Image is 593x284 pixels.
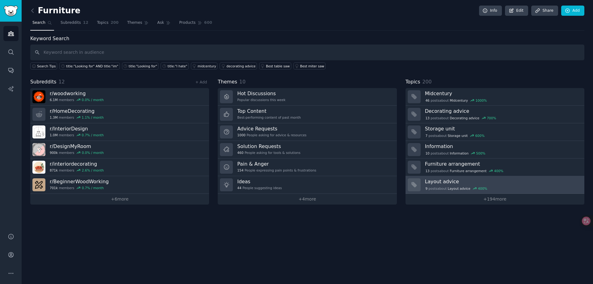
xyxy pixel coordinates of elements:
span: 7 [425,134,427,138]
div: midcentury [198,64,216,68]
a: Share [531,6,558,16]
span: 1.0M [50,133,58,137]
span: Decorating advice [450,116,479,120]
h3: Decorating advice [425,108,580,114]
h3: Information [425,143,580,150]
span: Subreddits [61,20,81,26]
div: 0.7 % / month [82,133,104,137]
a: midcentury [191,62,218,70]
span: Topics [97,20,108,26]
span: 12 [83,20,88,26]
a: Furniture arrangement13postsaboutFurniture arrangement400% [406,159,584,176]
h3: Furniture arrangement [425,161,580,167]
div: 400 % [478,186,487,191]
a: Hot DiscussionsPopular discussions this week [218,88,397,106]
a: Pain & Anger154People expressing pain points & frustrations [218,159,397,176]
a: Layout advice9postsaboutLayout advice400% [406,176,584,194]
span: Subreddits [30,78,57,86]
span: Furniture arrangement [450,169,486,173]
span: Ask [157,20,164,26]
a: Add [561,6,584,16]
a: +6more [30,194,209,205]
a: Information10postsaboutInformation500% [406,141,584,159]
span: 46 [425,98,429,103]
span: 10 [239,79,246,85]
h3: Solution Requests [237,143,300,150]
h3: Top Content [237,108,301,114]
span: 460 [237,150,243,155]
span: 10 [425,151,429,155]
div: post s about [425,150,486,156]
div: 400 % [494,169,503,173]
span: 12 [59,79,65,85]
div: 2.6 % / month [82,168,104,172]
div: members [50,133,104,137]
a: title:"I hate" [161,62,188,70]
img: BeginnerWoodWorking [32,178,45,191]
img: woodworking [32,90,45,103]
a: Subreddits12 [58,18,90,31]
h3: Advice Requests [237,125,306,132]
div: post s about [425,168,504,174]
span: 154 [237,168,243,172]
div: 500 % [476,151,486,155]
h3: Layout advice [425,178,580,185]
span: 600 [204,20,212,26]
span: Themes [218,78,237,86]
span: 701k [50,186,58,190]
div: members [50,98,104,102]
span: Midcentury [450,98,468,103]
label: Keyword Search [30,36,69,41]
button: Search Tips [30,62,57,70]
div: 0.0 % / month [82,98,104,102]
span: Layout advice [448,186,471,191]
a: Search [30,18,54,31]
span: Search Tips [37,64,56,68]
h3: Ideas [237,178,282,185]
img: interiordecorating [32,161,45,174]
span: 6.1M [50,98,58,102]
a: Decorating advice13postsaboutDecorating advice700% [406,106,584,123]
div: 0.0 % / month [82,150,104,155]
a: Best table saw [259,62,291,70]
span: 900k [50,150,58,155]
div: People expressing pain points & frustrations [237,168,316,172]
h3: r/ HomeDecorating [50,108,104,114]
span: 13 [425,169,429,173]
h3: r/ DesignMyRoom [50,143,104,150]
a: Edit [505,6,528,16]
span: Storage unit [448,134,468,138]
div: post s about [425,115,497,121]
a: +194more [406,194,584,205]
div: 700 % [487,116,496,120]
span: 1000 [237,133,246,137]
div: post s about [425,133,485,138]
h3: Storage unit [425,125,580,132]
a: Products600 [177,18,214,31]
span: Search [32,20,45,26]
a: Ask [155,18,173,31]
div: People asking for tools & solutions [237,150,300,155]
div: members [50,150,104,155]
h3: Pain & Anger [237,161,316,167]
a: title:"Looking for" AND title:"im" [59,62,120,70]
h3: Midcentury [425,90,580,97]
h3: r/ BeginnerWoodWorking [50,178,109,185]
a: Top ContentBest-performing content of past month [218,106,397,123]
div: People suggesting ideas [237,186,282,190]
a: decorating advice [220,62,257,70]
div: post s about [425,186,488,191]
a: Themes [125,18,151,31]
span: Information [450,151,469,155]
span: 200 [422,79,431,85]
div: post s about [425,98,487,103]
a: r/interiordecorating871kmembers2.6% / month [30,159,209,176]
a: r/BeginnerWoodWorking701kmembers0.7% / month [30,176,209,194]
div: decorating advice [226,64,255,68]
a: Info [479,6,502,16]
span: 44 [237,186,241,190]
h3: r/ InteriorDesign [50,125,104,132]
div: members [50,168,104,172]
div: Popular discussions this week [237,98,285,102]
a: + Add [195,80,207,84]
